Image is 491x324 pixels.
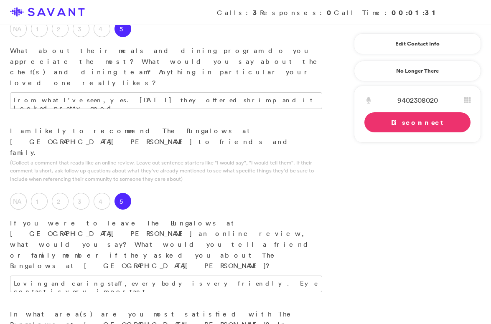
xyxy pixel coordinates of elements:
strong: 00:01:31 [392,8,439,17]
label: 1 [31,20,48,37]
label: 1 [31,193,48,210]
label: 5 [114,193,131,210]
label: 2 [52,20,69,37]
strong: 0 [327,8,334,17]
a: Edit Contact Info [364,37,471,51]
label: NA [10,20,27,37]
p: If you were to leave The Bungalows at [GEOGRAPHIC_DATA][PERSON_NAME] an online review, what would... [10,218,322,271]
p: (Collect a comment that reads like an online review. Leave out sentence starters like "I would sa... [10,159,322,183]
strong: 3 [253,8,260,17]
label: NA [10,193,27,210]
label: 4 [94,193,110,210]
p: What about their meals and dining program do you appreciate the most? What would you say about th... [10,46,322,88]
label: 5 [114,20,131,37]
label: 3 [73,193,89,210]
a: Disconnect [364,112,471,132]
label: 2 [52,193,69,210]
label: 3 [73,20,89,37]
a: No Longer There [354,61,481,81]
label: 4 [94,20,110,37]
p: I am likely to recommend The Bungalows at [GEOGRAPHIC_DATA][PERSON_NAME] to friends and family. [10,126,322,158]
